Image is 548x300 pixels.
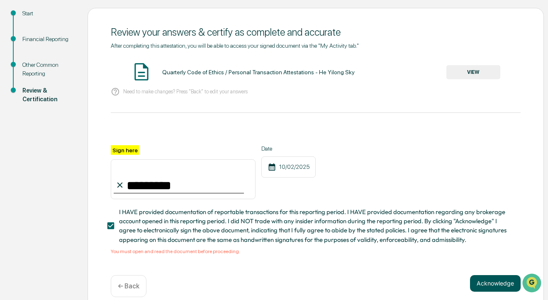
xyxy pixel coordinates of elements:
[261,145,316,152] label: Date
[17,120,52,129] span: Data Lookup
[131,61,152,82] img: Document Icon
[8,63,23,78] img: 1746055101610-c473b297-6a78-478c-a979-82029cc54cd1
[22,61,74,78] div: Other Common Reporting
[8,105,15,112] div: 🖐️
[111,145,139,155] label: Sign here
[58,140,100,147] a: Powered byPylon
[162,69,355,76] div: Quarterly Code of Ethics / Personal Transaction Attestations - He Yilong Sky
[261,156,316,178] div: 10/02/2025
[118,282,139,290] p: ← Back
[17,105,54,113] span: Preclearance
[111,42,359,49] span: After completing this attestation, you will be able to access your signed document via the "My Ac...
[83,141,100,147] span: Pylon
[470,275,521,292] button: Acknowledge
[28,63,136,72] div: Start new chat
[22,35,74,44] div: Financial Reporting
[22,86,74,104] div: Review & Certification
[5,117,56,132] a: 🔎Data Lookup
[68,105,103,113] span: Attestations
[111,26,521,38] div: Review your answers & certify as complete and accurate
[446,65,500,79] button: VIEW
[119,207,514,244] span: I HAVE provided documentation of reportable transactions for this reporting period. I HAVE provid...
[8,17,151,31] p: How can we help?
[141,66,151,76] button: Start new chat
[22,9,74,18] div: Start
[60,105,67,112] div: 🗄️
[5,101,57,116] a: 🖐️Preclearance
[8,121,15,128] div: 🔎
[111,249,521,254] div: You must open and read the document before proceeding.
[123,88,248,95] p: Need to make changes? Press "Back" to edit your answers
[28,72,108,78] div: We're offline, we'll be back soon
[521,273,544,295] iframe: Open customer support
[57,101,106,116] a: 🗄️Attestations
